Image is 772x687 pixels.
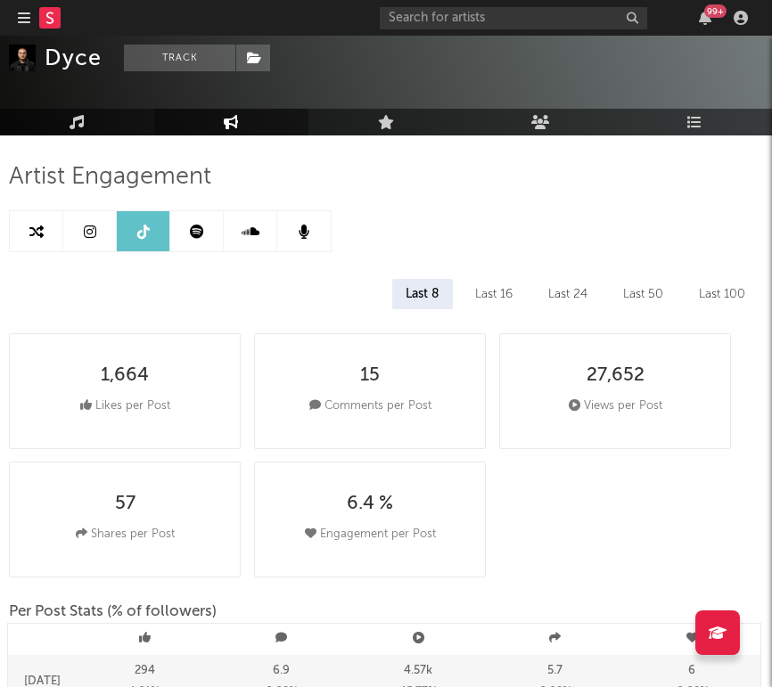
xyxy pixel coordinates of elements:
div: Last 50 [610,279,677,309]
div: Last 24 [535,279,601,309]
div: 15 [360,365,380,387]
div: 1,664 [101,365,149,387]
div: Dyce [45,45,102,71]
div: Likes per Post [80,396,170,417]
button: Track [124,45,235,71]
div: Shares per Post [76,524,175,545]
div: Last 8 [392,279,453,309]
div: Engagement per Post [305,524,436,545]
p: 4.57k [404,660,432,682]
div: Comments per Post [309,396,431,417]
div: Views per Post [569,396,662,417]
div: 57 [115,494,136,515]
p: 5.7 [547,660,563,682]
p: 6 [688,660,695,682]
button: 99+ [699,11,711,25]
div: 99 + [704,4,727,18]
div: 27,652 [587,365,645,387]
div: 6.4 % [347,494,393,515]
input: Search for artists [380,7,647,29]
div: Last 16 [462,279,526,309]
span: Artist Engagement [9,167,211,188]
div: Per Post Stats (% of followers) [9,604,217,619]
div: Last 100 [686,279,759,309]
p: 294 [135,660,155,682]
p: 6.9 [273,660,290,682]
